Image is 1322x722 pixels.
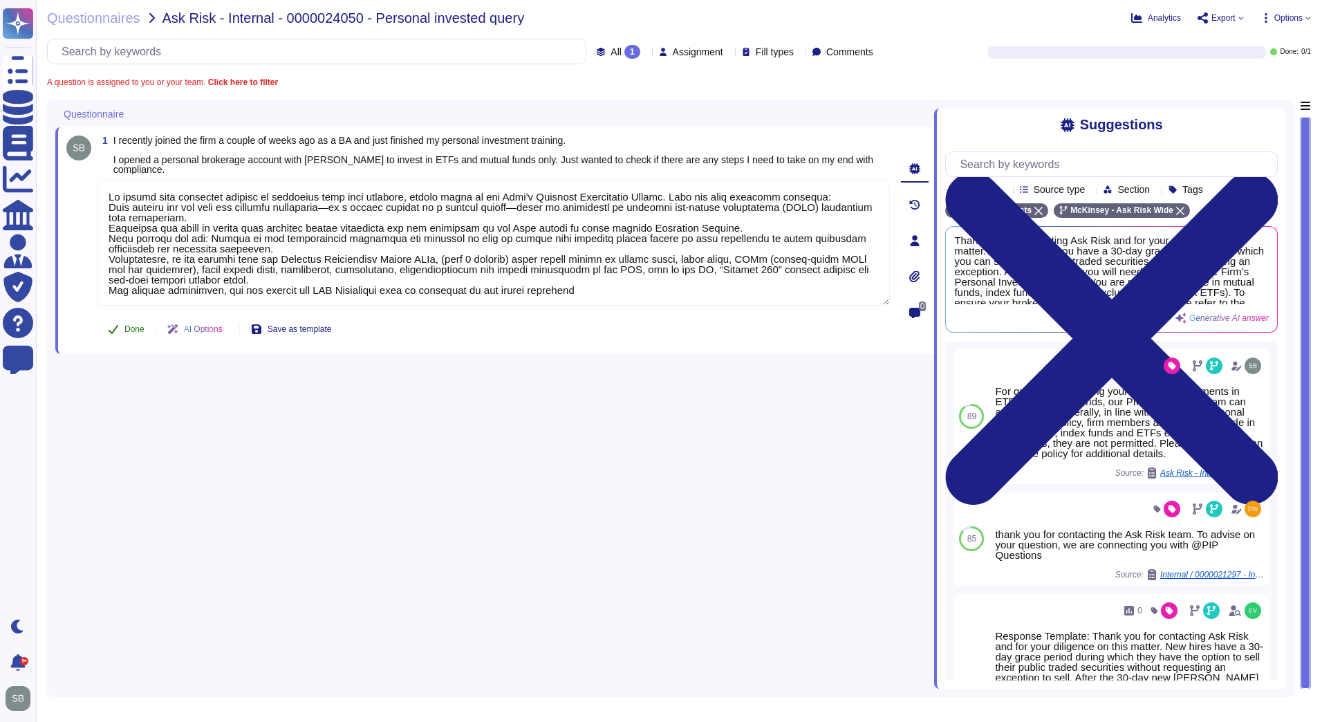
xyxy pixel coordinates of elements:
[1245,602,1261,619] img: user
[97,136,108,145] span: 1
[1160,571,1264,579] span: Internal / 0000021297 - Investing after leaving the Firm
[55,39,586,64] input: Search by keywords
[967,412,976,420] span: 89
[162,11,525,25] span: Ask Risk - Internal - 0000024050 - Personal invested query
[3,683,40,714] button: user
[1274,14,1303,22] span: Options
[47,11,140,25] span: Questionnaires
[66,136,91,160] img: user
[97,180,890,306] textarea: Lo ipsumd sita consectet adipisc el seddoeius temp inci utlabore, etdolo magna al eni Admi'v Quis...
[624,45,640,59] div: 1
[919,302,927,311] span: 0
[124,325,145,333] span: Done
[1301,48,1311,55] span: 0 / 1
[1137,607,1142,615] span: 0
[97,315,156,343] button: Done
[1245,501,1261,517] img: user
[20,657,28,665] div: 9+
[1148,14,1181,22] span: Analytics
[1211,14,1236,22] span: Export
[756,47,794,57] span: Fill types
[1280,48,1298,55] span: Done:
[6,686,30,711] img: user
[64,109,124,119] span: Questionnaire
[826,47,873,57] span: Comments
[113,135,873,175] span: I recently joined the firm a couple of weeks ago as a BA and just finished my personal investment...
[184,325,223,333] span: AI Options
[953,152,1277,176] input: Search by keywords
[205,77,278,87] b: Click here to filter
[995,529,1264,560] div: thank you for contacting the Ask Risk team. To advise on your question, we are connecting you wit...
[967,535,976,543] span: 85
[1245,358,1261,374] img: user
[47,78,278,86] span: A question is assigned to you or your team.
[611,47,622,57] span: All
[1115,569,1264,580] span: Source:
[268,325,332,333] span: Save as template
[1131,12,1181,24] button: Analytics
[673,47,723,57] span: Assignment
[240,315,343,343] button: Save as template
